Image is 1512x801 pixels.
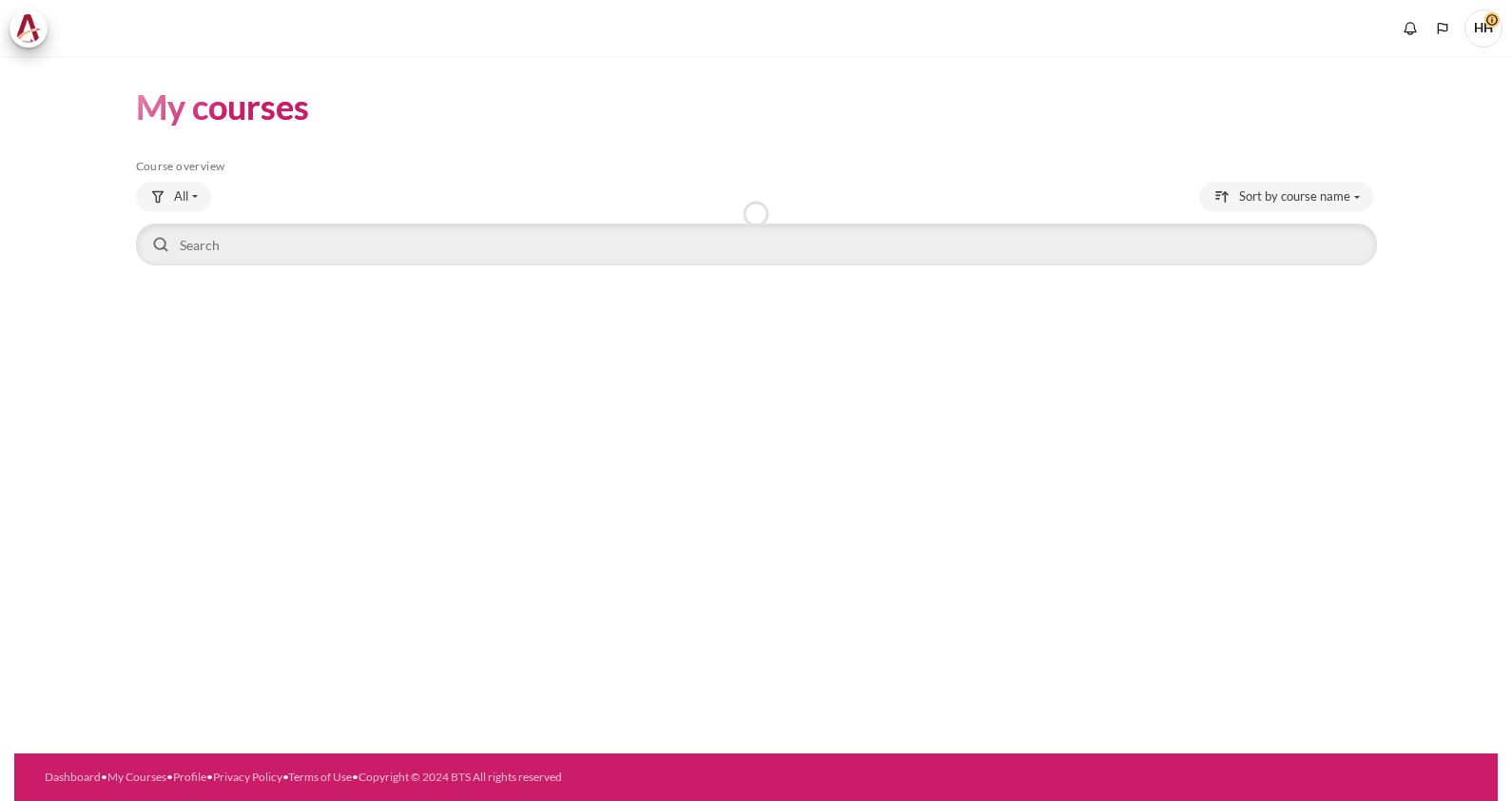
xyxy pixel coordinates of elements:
[359,770,562,784] a: Copyright © 2024 BTS All rights reserved
[136,182,211,212] button: Grouping drop-down menu
[173,770,206,784] a: Profile
[174,187,188,206] span: All
[45,769,837,786] div: • • • • •
[1464,10,1502,48] span: HH
[10,10,57,48] a: Architeck Architeck
[45,770,101,784] a: Dashboard
[1396,14,1425,43] div: Show notification window with no new notifications
[1464,10,1502,48] a: User menu
[1428,14,1457,43] button: Languages
[1239,187,1350,206] span: Sort by course name
[15,14,42,43] img: Architeck
[288,770,352,784] a: Terms of Use
[136,182,1377,269] div: Course overview controls
[107,770,166,784] a: My Courses
[136,85,309,129] h1: My courses
[136,159,1377,174] h5: Course overview
[14,56,1498,298] section: Content
[213,770,282,784] a: Privacy Policy
[136,224,1377,265] input: Search
[1199,182,1373,212] button: Sorting drop-down menu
